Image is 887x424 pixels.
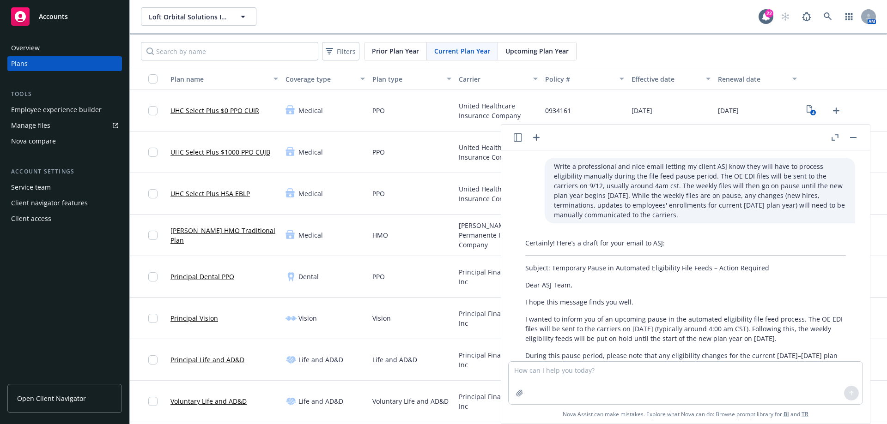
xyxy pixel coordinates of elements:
p: Dear ASJ Team, [525,280,846,290]
span: [DATE] [718,106,739,115]
span: Nova Assist can make mistakes. Explore what Nova can do: Browse prompt library for and [505,405,866,424]
a: Switch app [840,7,858,26]
span: Principal Financial Group Inc [459,392,538,411]
span: [DATE] [632,106,652,115]
a: Principal Dental PPO [170,272,234,281]
span: Principal Financial Group Inc [459,267,538,287]
div: Plan type [372,74,441,84]
p: Certainly! Here’s a draft for your email to ASJ: [525,238,846,248]
input: Toggle Row Selected [148,106,158,115]
span: Medical [298,189,323,198]
a: Overview [7,41,122,55]
button: Effective date [628,68,714,90]
a: Upload Plan Documents [829,103,844,118]
button: Renewal date [714,68,801,90]
span: Principal Financial Group Inc [459,309,538,328]
span: [PERSON_NAME] Permanente Insurance Company [459,221,538,250]
div: 22 [765,9,773,18]
div: Plan name [170,74,268,84]
span: Prior Plan Year [372,46,419,56]
button: Carrier [455,68,541,90]
div: Service team [11,180,51,195]
span: PPO [372,272,385,281]
input: Toggle Row Selected [148,272,158,281]
span: 0934161 [545,106,571,115]
input: Toggle Row Selected [148,189,158,198]
a: UHC Select Plus $0 PPO CUIR [170,106,259,115]
a: Manage files [7,118,122,133]
button: Plan type [369,68,455,90]
a: UHC Select Plus $1000 PPO CUJB [170,147,270,157]
span: Life and AD&D [298,355,343,364]
div: Overview [11,41,40,55]
button: Loft Orbital Solutions Inc. [141,7,256,26]
span: PPO [372,147,385,157]
span: Life and AD&D [372,355,417,364]
span: Principal Financial Group Inc [459,350,538,370]
p: I hope this message finds you well. [525,297,846,307]
div: Plans [11,56,28,71]
span: United Healthcare Insurance Company [459,143,538,162]
input: Toggle Row Selected [148,397,158,406]
a: BI [784,410,789,418]
span: Voluntary Life and AD&D [372,396,449,406]
div: Client access [11,211,51,226]
a: Principal Vision [170,313,218,323]
span: Loft Orbital Solutions Inc. [149,12,229,22]
input: Toggle Row Selected [148,231,158,240]
div: Nova compare [11,134,56,149]
button: Plan name [167,68,282,90]
a: Nova compare [7,134,122,149]
a: Plans [7,56,122,71]
input: Toggle Row Selected [148,148,158,157]
div: Renewal date [718,74,787,84]
button: Filters [322,42,359,60]
a: Client access [7,211,122,226]
p: Subject: Temporary Pause in Automated Eligibility File Feeds – Action Required [525,263,846,273]
a: Employee experience builder [7,102,122,117]
div: Employee experience builder [11,102,102,117]
input: Toggle Row Selected [148,355,158,364]
span: Open Client Navigator [17,394,86,403]
a: UHC Select Plus HSA EBLP [170,189,250,198]
div: Carrier [459,74,528,84]
span: United Healthcare Insurance Company [459,101,538,120]
a: Service team [7,180,122,195]
input: Toggle Row Selected [148,314,158,323]
span: Medical [298,230,323,240]
a: Report a Bug [797,7,816,26]
a: Search [819,7,837,26]
text: 4 [812,110,814,116]
div: Client navigator features [11,196,88,210]
p: Write a professional and nice email letting my client ASJ know they will have to process eligibil... [554,161,846,220]
a: TR [802,410,808,418]
input: Search by name [141,42,318,60]
span: Vision [372,313,391,323]
a: [PERSON_NAME] HMO Traditional Plan [170,226,278,245]
span: PPO [372,189,385,198]
span: United Healthcare Insurance Company [459,184,538,203]
a: Start snowing [776,7,795,26]
div: Manage files [11,118,50,133]
a: Principal Life and AD&D [170,355,244,364]
div: Policy # [545,74,614,84]
span: Dental [298,272,319,281]
input: Select all [148,74,158,84]
div: Tools [7,90,122,99]
span: Upcoming Plan Year [505,46,569,56]
span: Medical [298,106,323,115]
span: Accounts [39,13,68,20]
p: During this pause period, please note that any eligibility changes for the current [DATE]–[DATE] ... [525,351,846,389]
span: Vision [298,313,317,323]
a: View Plan Documents [804,103,819,118]
a: Client navigator features [7,196,122,210]
span: PPO [372,106,385,115]
div: Effective date [632,74,700,84]
span: Filters [324,45,358,58]
button: Coverage type [282,68,368,90]
button: Policy # [541,68,628,90]
a: Voluntary Life and AD&D [170,396,247,406]
span: Life and AD&D [298,396,343,406]
a: Accounts [7,4,122,30]
div: Account settings [7,167,122,176]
